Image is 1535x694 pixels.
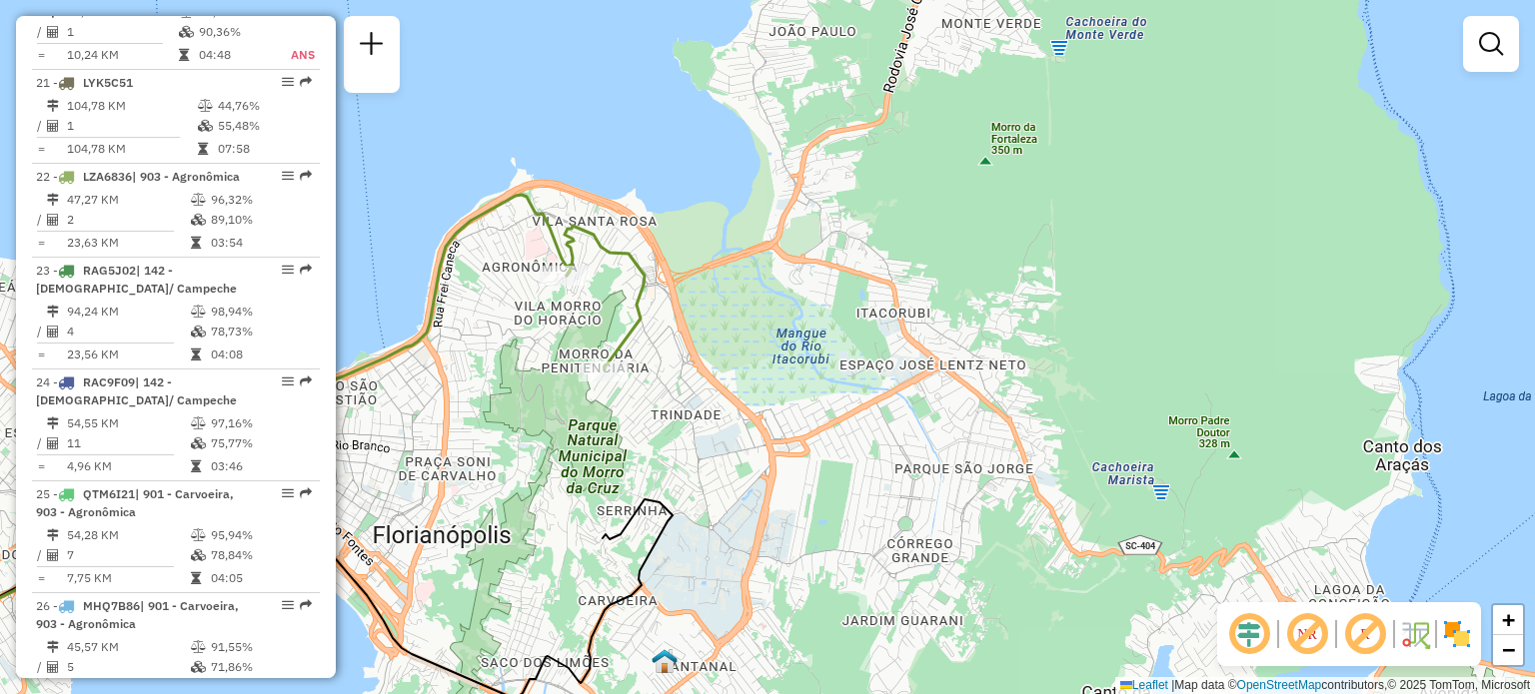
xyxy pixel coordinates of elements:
span: + [1502,607,1515,632]
a: Zoom in [1493,605,1523,635]
td: 104,78 KM [66,139,197,159]
td: 2 [66,210,190,230]
span: 24 - [36,374,237,407]
span: 23 - [36,263,237,296]
i: % de utilização da cubagem [191,326,206,338]
i: % de utilização do peso [198,100,213,112]
i: % de utilização da cubagem [191,214,206,226]
td: 23,56 KM [66,345,190,364]
td: 10,24 KM [66,45,178,65]
i: % de utilização do peso [191,194,206,206]
td: / [36,322,46,342]
td: = [36,568,46,588]
span: MHQ7B86 [83,598,140,613]
span: | 901 - Carvoeira, 903 - Agronômica [36,598,239,631]
td: 47,27 KM [66,190,190,210]
em: Opções [282,487,294,499]
i: % de utilização da cubagem [198,120,213,132]
i: Tempo total em rota [198,143,208,155]
td: 04:08 [210,345,311,364]
td: / [36,116,46,136]
i: Tempo total em rota [191,348,201,360]
i: Distância Total [47,306,59,318]
span: | [1171,678,1174,692]
em: Rota exportada [300,76,312,88]
i: Total de Atividades [47,661,59,673]
span: 22 - [36,169,240,184]
span: | 903 - Agronômica [132,169,240,184]
i: % de utilização da cubagem [191,661,206,673]
td: = [36,233,46,253]
i: Total de Atividades [47,120,59,132]
td: = [36,45,46,65]
a: Leaflet [1120,678,1168,692]
i: Tempo total em rota [191,460,201,472]
td: 03:46 [210,456,311,476]
em: Rota exportada [300,264,312,276]
div: Map data © contributors,© 2025 TomTom, Microsoft [1115,677,1535,694]
td: 96,32% [210,190,311,210]
td: 4,96 KM [66,456,190,476]
td: ANS [290,45,316,65]
td: 04:48 [198,45,290,65]
span: 21 - [36,75,133,90]
i: Distância Total [47,417,59,429]
em: Opções [282,375,294,387]
i: Total de Atividades [47,549,59,561]
i: Tempo total em rota [191,237,201,249]
td: 1 [66,116,197,136]
td: 44,76% [217,96,312,116]
i: % de utilização da cubagem [179,26,194,38]
td: 54,28 KM [66,525,190,545]
td: 55,48% [217,116,312,136]
span: QTM6I21 [83,486,135,501]
em: Opções [282,170,294,182]
i: Total de Atividades [47,26,59,38]
i: Distância Total [47,641,59,653]
span: | 901 - Carvoeira, 903 - Agronômica [36,486,234,519]
td: / [36,210,46,230]
td: = [36,456,46,476]
td: 45,57 KM [66,637,190,657]
img: Exibir/Ocultar setores [1441,618,1473,650]
td: = [36,345,46,364]
i: % de utilização do peso [191,306,206,318]
td: 07:58 [217,139,312,159]
td: 97,16% [210,413,311,433]
td: 75,77% [210,433,311,453]
span: Ocultar deslocamento [1225,610,1273,658]
td: 94,24 KM [66,302,190,322]
td: 71,86% [210,657,311,677]
td: 90,36% [198,22,290,42]
td: 7,75 KM [66,568,190,588]
td: 78,84% [210,545,311,565]
td: 1 [66,22,178,42]
a: Exibir filtros [1471,24,1511,64]
td: 23,63 KM [66,233,190,253]
span: LYK5C51 [83,75,133,90]
td: 5 [66,657,190,677]
td: / [36,657,46,677]
em: Opções [282,76,294,88]
td: 78,73% [210,322,311,342]
td: 95,94% [210,525,311,545]
td: / [36,545,46,565]
i: % de utilização do peso [191,417,206,429]
em: Rota exportada [300,487,312,499]
i: Distância Total [47,194,59,206]
span: RAG5J02 [83,263,136,278]
td: = [36,139,46,159]
td: 4 [66,322,190,342]
a: OpenStreetMap [1237,678,1322,692]
i: Tempo total em rota [191,572,201,584]
td: 11 [66,433,190,453]
em: Rota exportada [300,170,312,182]
i: Distância Total [47,100,59,112]
i: Total de Atividades [47,214,59,226]
a: Nova sessão e pesquisa [352,24,392,69]
span: − [1502,637,1515,662]
td: 104,78 KM [66,96,197,116]
i: Tempo total em rota [179,49,189,61]
i: Total de Atividades [47,326,59,338]
em: Rota exportada [300,599,312,611]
